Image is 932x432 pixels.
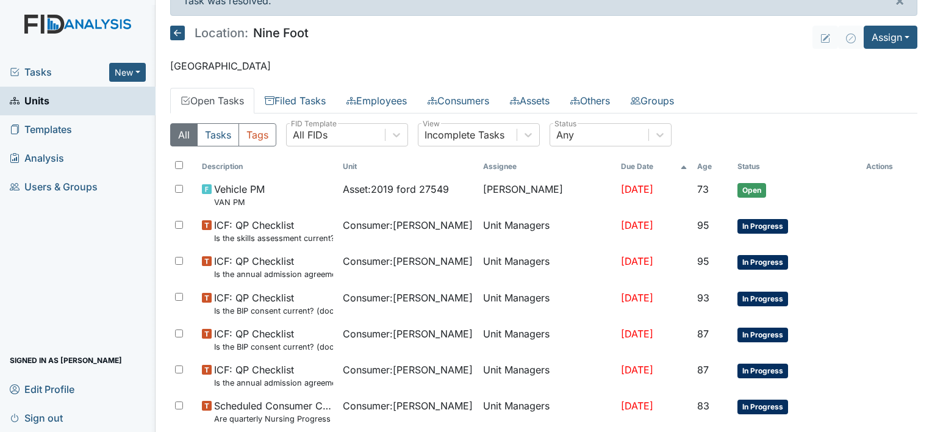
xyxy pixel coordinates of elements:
button: Tags [238,123,276,146]
p: [GEOGRAPHIC_DATA] [170,59,917,73]
small: Are quarterly Nursing Progress Notes/Visual Assessments completed by the end of the month followi... [214,413,333,425]
div: All FIDs [293,128,328,142]
a: Filed Tasks [254,88,336,113]
button: Assign [864,26,917,49]
span: Templates [10,120,72,139]
span: Units [10,92,49,110]
td: Unit Managers [478,213,616,249]
small: Is the skills assessment current? (document the date in the comment section) [214,232,333,244]
div: Type filter [170,123,276,146]
td: [PERSON_NAME] [478,177,616,213]
span: Sign out [10,408,63,427]
span: ICF: QP Checklist Is the BIP consent current? (document the date, BIP number in the comment section) [214,290,333,317]
th: Actions [861,156,917,177]
span: Location: [195,27,248,39]
small: VAN PM [214,196,265,208]
th: Toggle SortBy [616,156,692,177]
span: [DATE] [621,183,653,195]
span: Scheduled Consumer Chart Review Are quarterly Nursing Progress Notes/Visual Assessments completed... [214,398,333,425]
button: New [109,63,146,82]
span: [DATE] [621,255,653,267]
button: Tasks [197,123,239,146]
span: 93 [697,292,709,304]
td: Unit Managers [478,286,616,322]
span: Consumer : [PERSON_NAME] [343,290,473,305]
span: 87 [697,364,709,376]
span: Edit Profile [10,380,74,398]
a: Groups [620,88,684,113]
small: Is the BIP consent current? (document the date, BIP number in the comment section) [214,341,333,353]
a: Tasks [10,65,109,79]
span: Consumer : [PERSON_NAME] [343,218,473,232]
span: Asset : 2019 ford 27549 [343,182,449,196]
span: Consumer : [PERSON_NAME] [343,362,473,377]
span: In Progress [737,255,788,270]
span: 95 [697,219,709,231]
span: Signed in as [PERSON_NAME] [10,351,122,370]
input: Toggle All Rows Selected [175,161,183,169]
td: Unit Managers [478,249,616,285]
th: Assignee [478,156,616,177]
a: Open Tasks [170,88,254,113]
th: Toggle SortBy [692,156,733,177]
div: Incomplete Tasks [425,128,504,142]
span: In Progress [737,328,788,342]
span: Vehicle PM VAN PM [214,182,265,208]
th: Toggle SortBy [733,156,861,177]
span: [DATE] [621,328,653,340]
small: Is the annual admission agreement current? (document the date in the comment section) [214,268,333,280]
span: ICF: QP Checklist Is the annual admission agreement current? (document the date in the comment se... [214,362,333,389]
h5: Nine Foot [170,26,309,40]
span: In Progress [737,364,788,378]
span: ICF: QP Checklist Is the skills assessment current? (document the date in the comment section) [214,218,333,244]
td: Unit Managers [478,322,616,358]
span: ICF: QP Checklist Is the BIP consent current? (document the date, BIP number in the comment section) [214,326,333,353]
small: Is the BIP consent current? (document the date, BIP number in the comment section) [214,305,333,317]
span: Consumer : [PERSON_NAME] [343,398,473,413]
span: Open [737,183,766,198]
span: Consumer : [PERSON_NAME] [343,254,473,268]
span: [DATE] [621,400,653,412]
a: Assets [500,88,560,113]
span: 87 [697,328,709,340]
span: In Progress [737,292,788,306]
span: 83 [697,400,709,412]
a: Consumers [417,88,500,113]
span: 73 [697,183,709,195]
a: Employees [336,88,417,113]
small: Is the annual admission agreement current? (document the date in the comment section) [214,377,333,389]
span: Users & Groups [10,178,98,196]
th: Toggle SortBy [338,156,479,177]
span: [DATE] [621,292,653,304]
span: Consumer : [PERSON_NAME] [343,326,473,341]
td: Unit Managers [478,358,616,394]
span: 95 [697,255,709,267]
span: In Progress [737,400,788,414]
span: [DATE] [621,219,653,231]
span: [DATE] [621,364,653,376]
button: All [170,123,198,146]
th: Toggle SortBy [197,156,338,177]
span: Analysis [10,149,64,168]
a: Others [560,88,620,113]
div: Any [556,128,574,142]
span: ICF: QP Checklist Is the annual admission agreement current? (document the date in the comment se... [214,254,333,280]
td: Unit Managers [478,394,616,430]
span: In Progress [737,219,788,234]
